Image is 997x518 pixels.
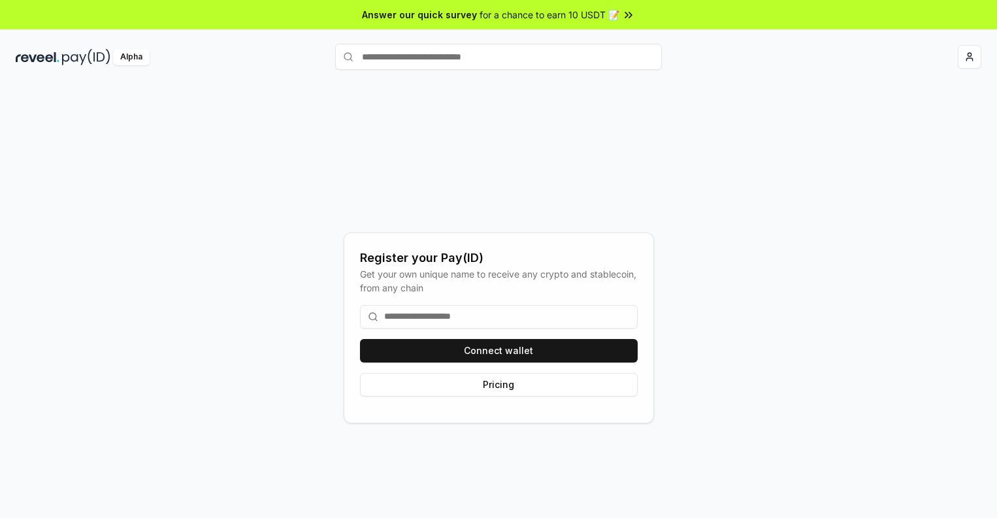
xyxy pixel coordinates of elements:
div: Alpha [113,49,150,65]
img: reveel_dark [16,49,59,65]
span: for a chance to earn 10 USDT 📝 [480,8,619,22]
div: Register your Pay(ID) [360,249,638,267]
button: Connect wallet [360,339,638,363]
button: Pricing [360,373,638,397]
div: Get your own unique name to receive any crypto and stablecoin, from any chain [360,267,638,295]
img: pay_id [62,49,110,65]
span: Answer our quick survey [362,8,477,22]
